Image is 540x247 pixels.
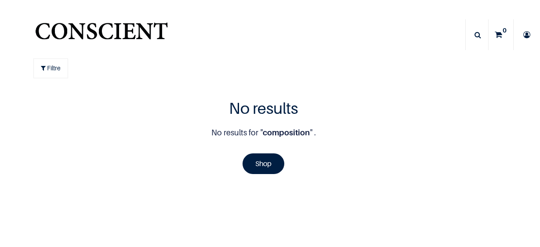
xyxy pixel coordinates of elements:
[33,18,169,52] img: Conscient
[33,18,169,52] a: Logo of Conscient
[243,153,284,174] a: Shop
[33,98,493,119] h3: No results
[47,63,61,73] span: Filtre
[500,26,509,35] sup: 0
[263,128,310,137] strong: composition
[33,127,493,138] p: No results for " " .
[489,19,513,50] a: 0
